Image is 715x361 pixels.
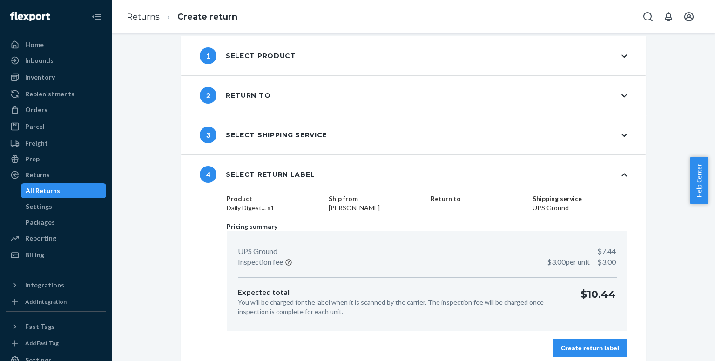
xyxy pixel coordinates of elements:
[25,122,45,131] div: Parcel
[25,89,74,99] div: Replenishments
[26,218,55,227] div: Packages
[200,47,296,64] div: Select product
[6,136,106,151] a: Freight
[238,287,566,298] p: Expected total
[25,56,54,65] div: Inbounds
[6,247,106,262] a: Billing
[6,70,106,85] a: Inventory
[25,73,55,82] div: Inventory
[10,12,50,21] img: Flexport logo
[200,47,216,64] span: 1
[127,12,160,22] a: Returns
[25,139,48,148] div: Freight
[25,339,59,347] div: Add Fast Tag
[533,203,627,213] dd: UPS Ground
[25,298,67,306] div: Add Integration
[21,199,107,214] a: Settings
[25,105,47,114] div: Orders
[680,7,698,26] button: Open account menu
[6,231,106,246] a: Reporting
[639,7,657,26] button: Open Search Box
[6,102,106,117] a: Orders
[329,203,423,213] dd: [PERSON_NAME]
[227,203,321,213] dd: Daily Digest... x1
[6,338,106,349] a: Add Fast Tag
[238,298,566,316] p: You will be charged for the label when it is scanned by the carrier. The inspection fee will be c...
[6,53,106,68] a: Inbounds
[227,194,321,203] dt: Product
[547,257,590,266] span: $3.00 per unit
[6,119,106,134] a: Parcel
[88,7,106,26] button: Close Navigation
[580,287,616,316] p: $10.44
[553,339,627,357] button: Create return label
[238,257,283,267] p: Inspection fee
[690,157,708,204] button: Help Center
[200,127,327,143] div: Select shipping service
[25,322,55,331] div: Fast Tags
[561,343,619,353] div: Create return label
[6,278,106,293] button: Integrations
[25,40,44,49] div: Home
[25,154,40,164] div: Prep
[6,87,106,101] a: Replenishments
[329,194,423,203] dt: Ship from
[177,12,237,22] a: Create return
[6,296,106,308] a: Add Integration
[238,246,277,257] p: UPS Ground
[21,183,107,198] a: All Returns
[6,319,106,334] button: Fast Tags
[25,234,56,243] div: Reporting
[25,170,50,180] div: Returns
[21,215,107,230] a: Packages
[200,87,270,104] div: Return to
[533,194,627,203] dt: Shipping service
[227,222,627,231] p: Pricing summary
[6,37,106,52] a: Home
[547,257,616,267] p: $3.00
[200,127,216,143] span: 3
[200,87,216,104] span: 2
[6,167,106,182] a: Returns
[26,186,60,195] div: All Returns
[597,246,616,257] p: $7.44
[659,7,678,26] button: Open notifications
[200,166,216,183] span: 4
[25,250,44,260] div: Billing
[6,152,106,167] a: Prep
[431,194,525,203] dt: Return to
[25,281,64,290] div: Integrations
[200,166,315,183] div: Select return label
[119,3,245,31] ol: breadcrumbs
[26,202,52,211] div: Settings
